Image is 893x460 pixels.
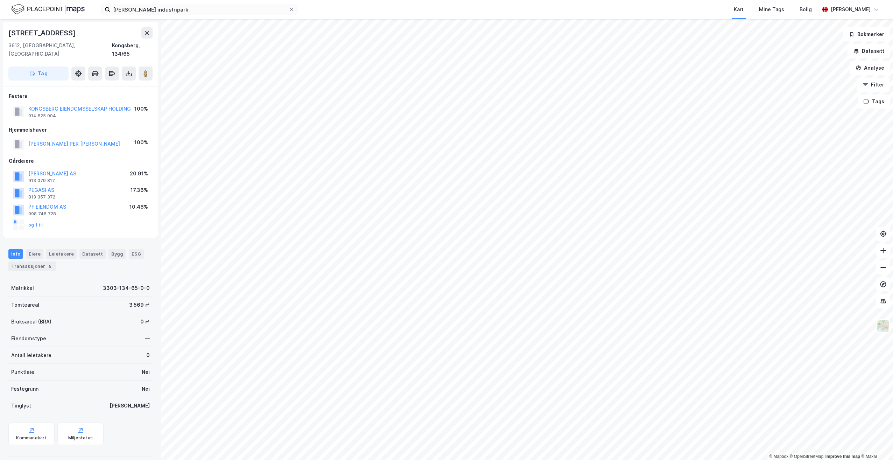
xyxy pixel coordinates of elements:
[112,41,153,58] div: Kongsberg, 134/65
[858,95,890,109] button: Tags
[11,284,34,292] div: Matrikkel
[110,402,150,410] div: [PERSON_NAME]
[769,454,788,459] a: Mapbox
[11,318,51,326] div: Bruksareal (BRA)
[28,211,56,217] div: 998 746 728
[130,169,148,178] div: 20.91%
[8,262,56,271] div: Transaksjoner
[858,426,893,460] div: Kontrollprogram for chat
[110,4,289,15] input: Søk på adresse, matrikkel, gårdeiere, leietakere eller personer
[145,334,150,343] div: —
[134,138,148,147] div: 100%
[825,454,860,459] a: Improve this map
[129,301,150,309] div: 3 569 ㎡
[11,368,34,376] div: Punktleie
[790,454,824,459] a: OpenStreetMap
[11,351,51,360] div: Antall leietakere
[734,5,744,14] div: Kart
[131,186,148,194] div: 17.36%
[759,5,784,14] div: Mine Tags
[8,41,112,58] div: 3612, [GEOGRAPHIC_DATA], [GEOGRAPHIC_DATA]
[9,126,152,134] div: Hjemmelshaver
[8,249,23,258] div: Info
[129,249,144,258] div: ESG
[8,67,69,81] button: Tag
[79,249,106,258] div: Datasett
[11,301,39,309] div: Tomteareal
[877,320,890,333] img: Z
[146,351,150,360] div: 0
[142,385,150,393] div: Nei
[28,194,55,200] div: 813 357 372
[800,5,812,14] div: Bolig
[16,435,47,441] div: Kommunekart
[9,157,152,165] div: Gårdeiere
[831,5,871,14] div: [PERSON_NAME]
[140,318,150,326] div: 0 ㎡
[134,105,148,113] div: 100%
[28,113,56,119] div: 914 525 004
[129,203,148,211] div: 10.46%
[11,385,38,393] div: Festegrunn
[11,3,85,15] img: logo.f888ab2527a4732fd821a326f86c7f29.svg
[108,249,126,258] div: Bygg
[47,263,54,270] div: 5
[142,368,150,376] div: Nei
[46,249,77,258] div: Leietakere
[843,27,890,41] button: Bokmerker
[850,61,890,75] button: Analyse
[68,435,93,441] div: Miljøstatus
[8,27,77,39] div: [STREET_ADDRESS]
[28,178,55,183] div: 913 079 817
[848,44,890,58] button: Datasett
[11,402,31,410] div: Tinglyst
[858,426,893,460] iframe: Chat Widget
[26,249,43,258] div: Eiere
[857,78,890,92] button: Filter
[11,334,46,343] div: Eiendomstype
[103,284,150,292] div: 3303-134-65-0-0
[9,92,152,100] div: Festere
